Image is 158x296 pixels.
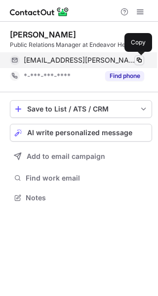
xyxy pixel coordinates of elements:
button: Notes [10,191,152,205]
img: ContactOut v5.3.10 [10,6,69,18]
button: Add to email campaign [10,148,152,165]
div: Save to List / ATS / CRM [27,105,135,113]
span: Add to email campaign [27,152,105,160]
button: save-profile-one-click [10,100,152,118]
span: AI write personalized message [27,129,132,137]
button: Reveal Button [105,71,144,81]
span: Find work email [26,174,148,183]
div: Public Relations Manager at Endeavor Health [10,40,152,49]
span: [EMAIL_ADDRESS][PERSON_NAME][DOMAIN_NAME] [24,56,137,65]
button: Find work email [10,171,152,185]
span: Notes [26,193,148,202]
button: AI write personalized message [10,124,152,142]
div: [PERSON_NAME] [10,30,76,39]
